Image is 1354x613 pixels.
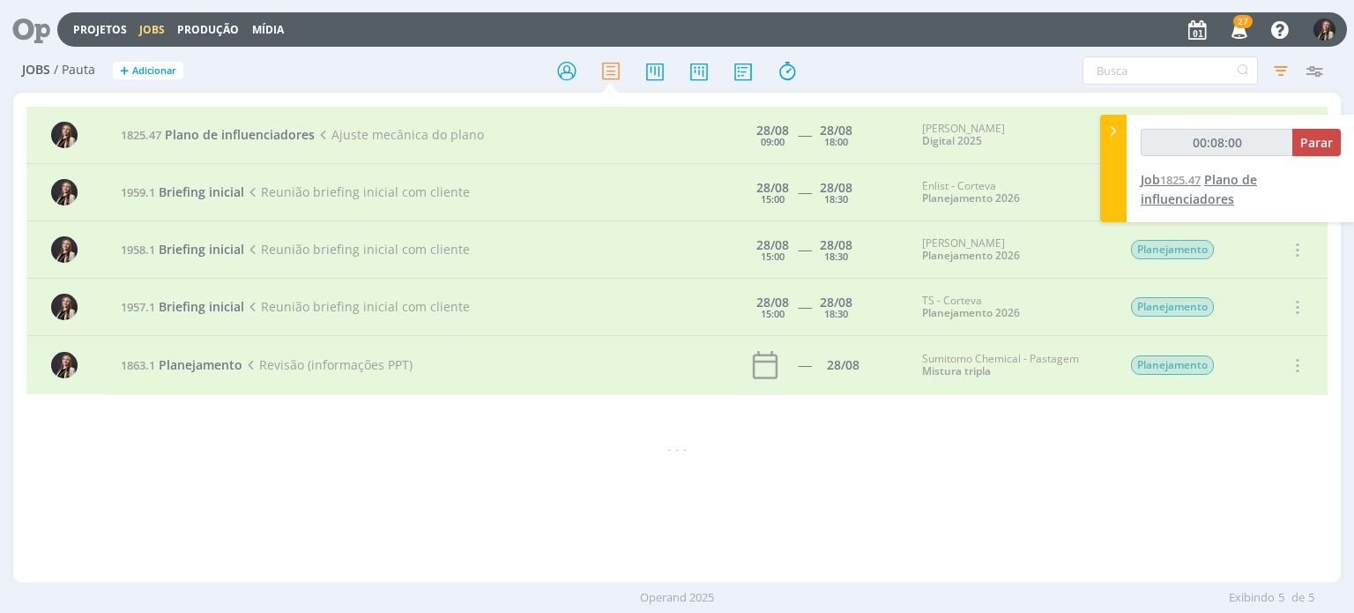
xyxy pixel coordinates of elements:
[756,239,789,251] div: 28/08
[922,191,1020,206] a: Planejamento 2026
[1141,171,1257,207] span: Plano de influenciadores
[922,248,1020,263] a: Planejamento 2026
[798,183,811,200] span: -----
[159,241,244,258] span: Briefing inicial
[121,357,155,373] span: 1863.1
[159,298,244,315] span: Briefing inicial
[315,126,483,143] span: Ajuste mecânica do plano
[121,298,244,315] a: 1957.1Briefing inicial
[798,126,811,143] span: -----
[756,182,789,194] div: 28/08
[1160,172,1201,188] span: 1825.47
[134,23,170,37] button: Jobs
[922,180,1104,206] div: Enlist - Corteva
[922,237,1104,263] div: [PERSON_NAME]
[121,299,155,315] span: 1957.1
[820,182,852,194] div: 28/08
[172,23,244,37] button: Produção
[121,356,242,373] a: 1863.1Planejamento
[247,23,289,37] button: Mídia
[244,241,469,258] span: Reunião briefing inicial com cliente
[820,124,852,137] div: 28/08
[761,309,785,318] div: 15:00
[1300,134,1333,151] span: Parar
[121,241,244,258] a: 1958.1Briefing inicial
[756,296,789,309] div: 28/08
[51,179,78,206] img: L
[121,183,244,200] a: 1959.1Briefing inicial
[159,183,244,200] span: Briefing inicial
[121,184,155,200] span: 1959.1
[798,359,811,371] div: -----
[242,356,412,373] span: Revisão (informações PPT)
[1220,14,1256,46] button: 27
[1082,56,1258,85] input: Busca
[824,194,848,204] div: 18:30
[824,137,848,146] div: 18:00
[761,137,785,146] div: 09:00
[165,126,315,143] span: Plano de influenciadores
[798,241,811,258] span: -----
[51,122,78,148] img: L
[824,251,848,261] div: 18:30
[922,133,982,148] a: Digital 2025
[73,22,127,37] a: Projetos
[922,353,1104,378] div: Sumitomo Chemical - Pastagem
[922,305,1020,320] a: Planejamento 2026
[798,298,811,315] span: -----
[761,194,785,204] div: 15:00
[159,356,242,373] span: Planejamento
[761,251,785,261] div: 15:00
[113,62,183,80] button: +Adicionar
[1141,171,1257,207] a: Job1825.47Plano de influenciadores
[1229,589,1275,607] span: Exibindo
[1313,19,1335,41] img: L
[827,359,859,371] div: 28/08
[51,236,78,263] img: L
[1292,129,1341,156] button: Parar
[120,62,129,80] span: +
[922,363,991,378] a: Mistura tripla
[121,126,315,143] a: 1825.47Plano de influenciadores
[54,63,95,78] span: / Pauta
[1131,240,1214,259] span: Planejamento
[824,309,848,318] div: 18:30
[22,63,50,78] span: Jobs
[139,22,165,37] a: Jobs
[68,23,132,37] button: Projetos
[922,295,1104,320] div: TS - Corteva
[922,123,1104,148] div: [PERSON_NAME]
[1291,589,1305,607] span: de
[756,124,789,137] div: 28/08
[244,298,469,315] span: Reunião briefing inicial com cliente
[820,239,852,251] div: 28/08
[51,352,78,378] img: L
[26,439,1327,458] div: - - -
[244,183,469,200] span: Reunião briefing inicial com cliente
[121,242,155,258] span: 1958.1
[121,127,161,143] span: 1825.47
[252,22,284,37] a: Mídia
[51,294,78,320] img: L
[1131,355,1214,375] span: Planejamento
[177,22,239,37] a: Produção
[1233,15,1253,28] span: 27
[1131,297,1214,317] span: Planejamento
[1278,589,1284,607] span: 5
[132,65,176,77] span: Adicionar
[820,296,852,309] div: 28/08
[1313,14,1336,45] button: L
[1308,589,1314,607] span: 5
